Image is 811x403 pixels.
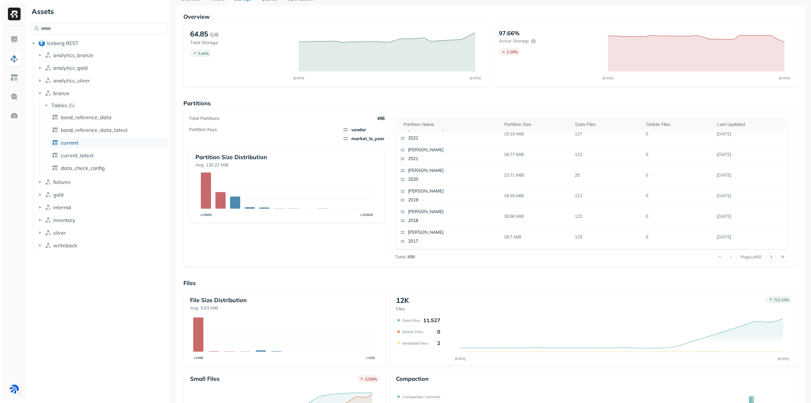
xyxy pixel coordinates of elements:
span: gold [53,192,64,198]
button: gold [37,190,168,200]
p: 0 [643,149,714,160]
a: bond_reference_data [49,112,169,122]
span: Tables [51,102,67,108]
p: Active storage [499,38,529,44]
p: [PERSON_NAME] [408,209,469,215]
img: Query Explorer [10,93,18,101]
p: Compaction [396,375,429,382]
p: [PERSON_NAME] [408,147,469,153]
p: 122 [572,149,643,160]
tspan: <10MB [200,213,212,217]
span: market_ts_year [342,135,385,142]
img: namespace [45,52,51,58]
button: inventory [37,215,168,225]
p: 0 [437,328,440,335]
p: [PERSON_NAME] [408,188,469,194]
p: Compaction commits [402,394,440,399]
p: 1228 % [365,377,377,381]
p: 498 [407,254,415,260]
img: table [52,165,58,171]
button: failures [37,177,168,187]
p: 13.71 MiB [501,170,572,181]
p: 2 [437,340,440,346]
button: analytics_silver [37,75,168,86]
img: root [39,40,45,46]
button: internal [37,202,168,212]
tspan: <1MB [194,356,203,360]
div: Assets [30,6,168,16]
p: 12K [396,296,409,305]
tspan: >100GB [360,213,373,217]
img: Optimization [10,112,18,120]
span: bronze [53,90,69,96]
p: 64.85 [190,29,208,38]
tspan: [DATE] [602,76,613,80]
p: 2.16 % [507,49,518,54]
p: 2020 [408,176,469,183]
p: Partitions [183,100,798,107]
p: Oct 15, 2025 [714,211,785,222]
span: silver [53,230,66,236]
img: table [52,127,58,133]
div: Data Files [575,120,640,128]
p: 11,527 [423,317,440,323]
img: table [52,140,58,146]
button: [PERSON_NAME]2019 [397,185,472,206]
img: Dashboard [10,36,18,44]
img: namespace [45,65,51,71]
img: namespace [45,179,51,185]
img: Assets [10,55,18,63]
p: Small files [190,375,220,382]
p: 0 [643,211,714,222]
p: 0 [643,128,714,140]
p: 3.44 % [198,51,209,56]
p: 123 [572,231,643,243]
p: Partition Size Distribution [195,153,378,161]
a: current_latest [49,150,169,160]
button: analytics_gold [37,63,168,73]
p: Oct 15, 2025 [714,170,785,181]
p: 121 [572,190,643,201]
p: [PERSON_NAME] [408,167,469,174]
p: Partition Keys [189,127,217,133]
p: Total [395,254,405,260]
p: Delete Files [402,329,423,334]
span: internal [53,204,71,211]
button: writeback [37,240,168,250]
p: Oct 15, 2025 [714,149,785,160]
a: data_check_config [49,163,169,173]
span: vendor [342,127,385,133]
button: [PERSON_NAME]2018 [397,206,472,226]
div: Partition size [504,120,569,128]
p: 97.66% [499,29,520,37]
p: Metadata Files [402,341,428,346]
p: 0 [643,190,714,201]
p: 2018 [408,218,469,224]
tspan: [DATE] [779,76,790,80]
p: 25 [572,170,643,181]
img: Asset Explorer [10,74,18,82]
p: Page 1 of 50 [741,254,762,260]
img: namespace [45,242,51,249]
p: Files [183,279,798,287]
tspan: [DATE] [470,76,481,80]
p: 127 [572,128,643,140]
p: Files [396,306,409,312]
div: Delete Files [646,120,711,128]
img: table [52,152,58,159]
p: 18.7 MiB [501,231,572,243]
p: ( 5 ) [68,102,75,108]
p: Oct 15, 2025 [714,190,785,201]
button: [PERSON_NAME]2017 [397,227,472,247]
p: Total Partitions [189,115,220,121]
span: data_check_config [61,165,105,171]
p: GiB [210,31,219,38]
p: Oct 15, 2025 [714,231,785,243]
p: Avg. 130.22 MiB [195,162,378,168]
img: Ryft [8,8,21,20]
span: failures [53,179,71,185]
p: Avg. 5.63 MiB [190,305,380,311]
img: namespace [45,217,51,223]
a: bond_reference_data_latest [49,125,169,135]
p: 498 [377,115,385,121]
